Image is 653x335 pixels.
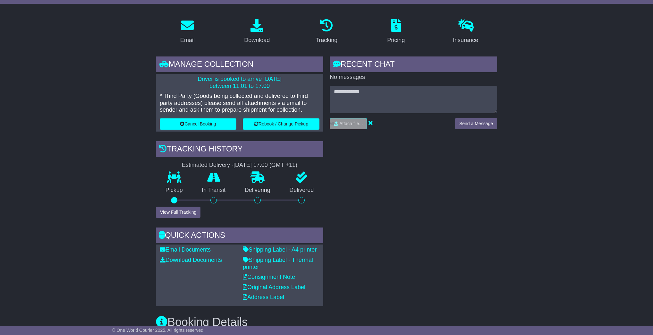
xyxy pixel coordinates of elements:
[156,228,323,245] div: Quick Actions
[160,246,211,253] a: Email Documents
[243,246,317,253] a: Shipping Label - A4 printer
[156,187,192,194] p: Pickup
[233,162,297,169] div: [DATE] 17:00 (GMT +11)
[449,17,482,47] a: Insurance
[112,328,205,333] span: © One World Courier 2025. All rights reserved.
[156,56,323,74] div: Manage collection
[160,118,236,130] button: Cancel Booking
[156,162,323,169] div: Estimated Delivery -
[160,93,319,114] p: * Third Party (Goods being collected and delivered to third party addresses) please send all atta...
[387,36,405,45] div: Pricing
[235,187,280,194] p: Delivering
[243,274,295,280] a: Consignment Note
[243,294,284,300] a: Address Label
[160,257,222,263] a: Download Documents
[240,17,274,47] a: Download
[316,36,337,45] div: Tracking
[192,187,235,194] p: In Transit
[156,316,497,329] h3: Booking Details
[180,36,195,45] div: Email
[280,187,324,194] p: Delivered
[330,56,497,74] div: RECENT CHAT
[156,141,323,159] div: Tracking history
[243,257,313,270] a: Shipping Label - Thermal printer
[383,17,409,47] a: Pricing
[243,284,305,290] a: Original Address Label
[244,36,270,45] div: Download
[453,36,478,45] div: Insurance
[160,76,319,90] p: Driver is booked to arrive [DATE] between 11:01 to 17:00
[311,17,342,47] a: Tracking
[156,207,200,218] button: View Full Tracking
[243,118,319,130] button: Rebook / Change Pickup
[330,74,497,81] p: No messages
[455,118,497,129] button: Send a Message
[176,17,199,47] a: Email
